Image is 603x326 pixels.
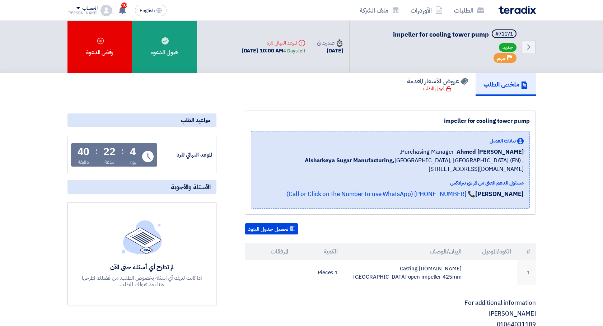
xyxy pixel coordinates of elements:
div: مواعيد الطلب [67,113,216,127]
b: Alsharkeya Sugar Manufacturing, [305,156,394,165]
th: # [517,243,536,260]
div: ساعة [104,158,115,166]
div: الموعد النهائي للرد [159,151,212,159]
div: 4 [130,147,136,157]
div: قبول الدعوه [132,21,197,73]
img: empty_state_list.svg [122,220,162,254]
div: 22 [103,147,116,157]
span: 10 [121,3,127,8]
div: لم تطرح أي أسئلة حتى الآن [81,263,203,271]
div: قبول الطلب [423,85,452,92]
h5: عروض الأسعار المقدمة [407,77,468,85]
div: اذا كانت لديك أي اسئلة بخصوص الطلب, من فضلك اطرحها هنا بعد قبولك للطلب [81,275,203,288]
img: profile_test.png [100,5,112,16]
div: [PERSON_NAME] [67,11,98,15]
div: [DATE] 10:00 AM [242,47,305,55]
div: مسئول الدعم الفني من فريق تيرادكس [257,179,524,187]
div: : [121,145,124,158]
td: 1 Pieces [294,260,343,285]
span: Purchasing Manager, [399,148,454,156]
a: الطلبات [448,2,490,19]
span: ِAhmed [PERSON_NAME] [457,148,523,156]
div: : [95,145,98,158]
div: دقيقة [78,158,89,166]
div: صدرت في [317,39,343,47]
button: English [135,5,167,16]
span: الأسئلة والأجوبة [171,183,211,191]
th: الكمية [294,243,343,260]
span: English [140,8,155,13]
span: جديد [499,43,516,52]
a: ملف الشركة [354,2,405,19]
div: يوم [130,158,136,166]
span: impeller for cooling tower pump [393,29,489,39]
p: [PERSON_NAME] [245,310,536,317]
div: الحساب [82,5,98,11]
th: البيان/الوصف [343,243,467,260]
td: Casting [DOMAIN_NAME][GEOGRAPHIC_DATA] open impeller 425mm [343,260,467,285]
a: ملخص الطلب [476,73,536,96]
span: مهم [497,55,505,62]
div: #71171 [495,32,513,37]
th: المرفقات [245,243,294,260]
div: 4 Days left [283,47,305,55]
h5: ملخص الطلب [483,80,528,88]
td: 1 [517,260,536,285]
button: تحميل جدول البنود [245,223,298,235]
img: Teradix logo [499,6,536,14]
a: الأوردرات [405,2,448,19]
div: [DATE] [317,47,343,55]
span: بيانات العميل [490,137,516,145]
strong: [PERSON_NAME] [475,190,524,199]
div: 40 [78,147,90,157]
p: For additional information [245,299,536,307]
h5: impeller for cooling tower pump [393,29,518,39]
div: الموعد النهائي للرد [242,39,305,47]
th: الكود/الموديل [467,243,517,260]
div: رفض الدعوة [67,21,132,73]
a: عروض الأسعار المقدمة قبول الطلب [399,73,476,96]
div: impeller for cooling tower pump [251,117,530,125]
a: 📞 [PHONE_NUMBER] (Call or Click on the Number to use WhatsApp) [286,190,475,199]
span: [GEOGRAPHIC_DATA], [GEOGRAPHIC_DATA] (EN) ,[STREET_ADDRESS][DOMAIN_NAME] [257,156,524,173]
